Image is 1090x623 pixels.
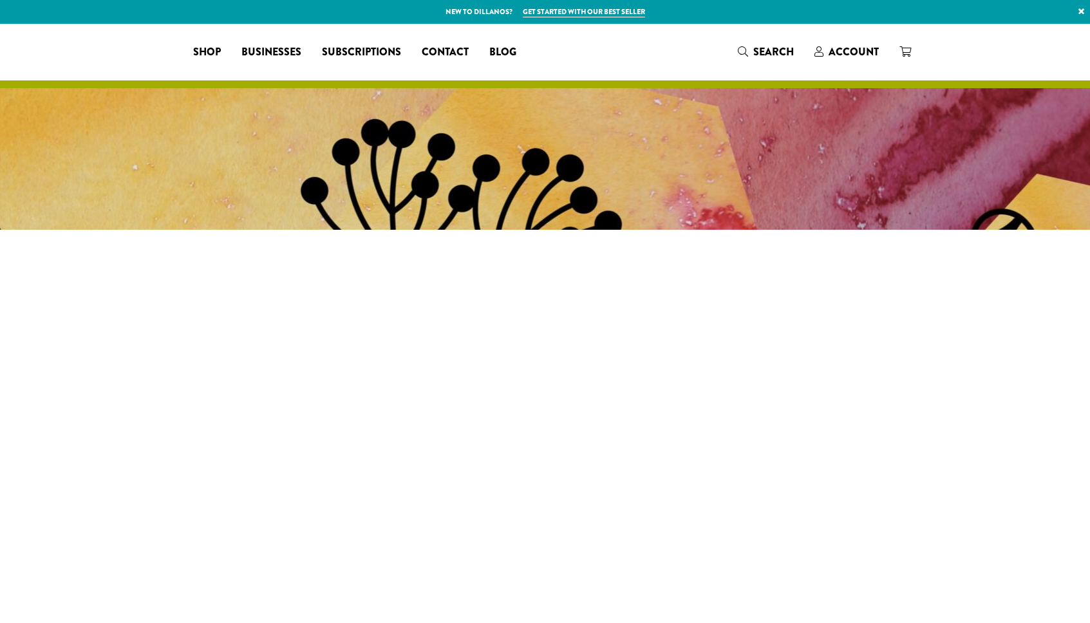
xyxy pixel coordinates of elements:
span: Search [753,44,794,59]
a: Shop [183,42,231,62]
span: Subscriptions [322,44,401,60]
span: Contact [422,44,469,60]
span: Businesses [241,44,301,60]
span: Blog [489,44,516,60]
a: Search [728,41,804,62]
a: Get started with our best seller [523,6,645,17]
span: Account [829,44,879,59]
span: Shop [193,44,221,60]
